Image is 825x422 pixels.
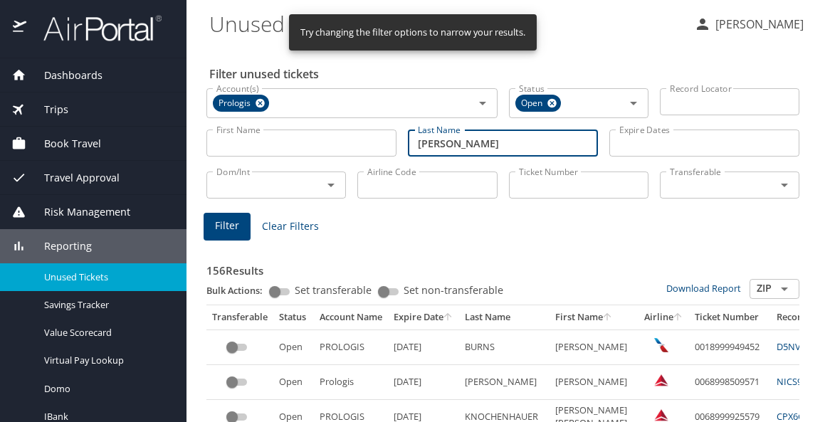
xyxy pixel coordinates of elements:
div: Try changing the filter options to narrow your results. [300,19,525,46]
span: Travel Approval [26,170,120,186]
td: 0018999949452 [689,329,771,364]
td: [PERSON_NAME] [550,329,639,364]
button: Open [774,175,794,195]
p: [PERSON_NAME] [711,16,804,33]
a: D5NVN4 [777,340,813,353]
span: Filter [215,217,239,235]
td: Prologis [314,365,388,400]
th: Account Name [314,305,388,329]
span: Reporting [26,238,92,254]
h2: Filter unused tickets [209,63,802,85]
th: Expire Date [388,305,459,329]
a: NICS99 [777,375,807,388]
span: Book Travel [26,136,101,152]
div: Open [515,95,561,112]
td: PROLOGIS [314,329,388,364]
td: BURNS [459,329,550,364]
td: [DATE] [388,365,459,400]
button: Open [624,93,643,113]
span: Clear Filters [262,218,319,236]
th: First Name [550,305,639,329]
td: 0068998509571 [689,365,771,400]
button: Clear Filters [256,213,325,240]
img: icon-airportal.png [13,14,28,42]
button: Open [774,279,794,299]
h1: Unused Tickets [209,1,683,46]
span: Unused Tickets [44,270,169,284]
img: Delta Airlines [654,373,668,387]
button: sort [673,313,683,322]
span: Savings Tracker [44,298,169,312]
span: Dashboards [26,68,103,83]
img: Delta Airlines [654,408,668,422]
th: Airline [639,305,689,329]
span: Domo [44,382,169,396]
th: Last Name [459,305,550,329]
th: Status [273,305,314,329]
td: [DATE] [388,329,459,364]
td: [PERSON_NAME] [459,365,550,400]
th: Ticket Number [689,305,771,329]
button: sort [603,313,613,322]
div: Prologis [213,95,269,112]
span: Virtual Pay Lookup [44,354,169,367]
span: Value Scorecard [44,326,169,339]
p: Bulk Actions: [206,284,274,297]
td: Open [273,365,314,400]
button: sort [443,313,453,322]
a: Download Report [666,282,741,295]
td: Open [273,329,314,364]
span: Risk Management [26,204,130,220]
h3: 156 Results [206,254,799,279]
span: Open [515,96,551,111]
button: Filter [204,213,251,241]
img: American Airlines [654,338,668,352]
span: Trips [26,102,68,117]
button: Open [473,93,493,113]
span: Prologis [213,96,259,111]
img: airportal-logo.png [28,14,162,42]
div: Transferable [212,311,268,324]
span: Set non-transferable [404,285,503,295]
span: Set transferable [295,285,372,295]
td: [PERSON_NAME] [550,365,639,400]
button: [PERSON_NAME] [688,11,809,37]
button: Open [321,175,341,195]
